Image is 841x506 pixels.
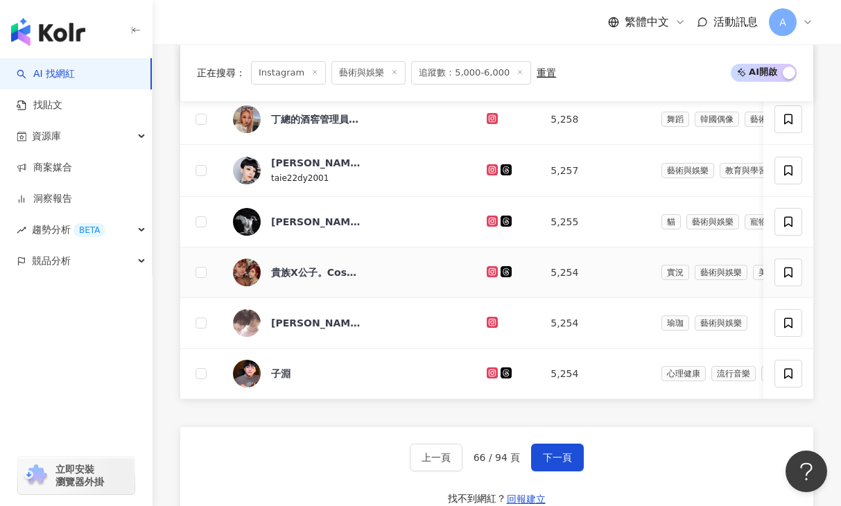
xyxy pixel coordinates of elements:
span: 藝術與娛樂 [331,61,406,85]
div: BETA [73,223,105,237]
button: 上一頁 [410,444,462,471]
span: rise [17,225,26,235]
span: 回報建立 [507,494,546,505]
span: 藝術與娛樂 [761,366,814,381]
span: 舞蹈 [661,112,689,127]
span: 追蹤數：5,000-6,000 [411,61,531,85]
span: 教育與學習 [720,163,772,178]
td: 5,254 [539,349,650,399]
span: 美妝時尚 [753,265,797,280]
span: 活動訊息 [713,15,758,28]
a: KOL Avatar貴族X公子。Cosplay [233,259,465,286]
img: KOL Avatar [233,360,261,387]
span: 實況 [661,265,689,280]
span: 正在搜尋 ： [197,67,245,78]
a: KOL Avatar子淵 [233,360,465,387]
img: KOL Avatar [233,208,261,236]
img: logo [11,18,85,46]
img: KOL Avatar [233,309,261,337]
td: 5,254 [539,298,650,349]
span: 藝術與娛樂 [661,163,714,178]
a: KOL Avatar[PERSON_NAME][DEMOGRAPHIC_DATA] 🔮✨｜日安 ☾ [233,309,465,337]
span: Instagram [251,61,326,85]
span: taie22dy2001 [271,173,329,183]
a: 商案媒合 [17,161,72,175]
a: searchAI 找網紅 [17,67,75,81]
span: 韓國偶像 [695,112,739,127]
span: 下一頁 [543,452,572,463]
span: 流行音樂 [711,366,756,381]
span: 繁體中文 [625,15,669,30]
a: KOL Avatar[PERSON_NAME].aslan [233,208,465,236]
div: [PERSON_NAME][DEMOGRAPHIC_DATA] 🔮✨｜日安 ☾ [271,316,361,330]
span: 心理健康 [661,366,706,381]
div: [PERSON_NAME] [271,156,361,170]
span: 66 / 94 頁 [474,452,521,463]
div: 找不到網紅？ [448,492,506,506]
iframe: Help Scout Beacon - Open [786,451,827,492]
div: 重置 [537,67,556,78]
img: KOL Avatar [233,157,261,184]
span: 藝術與娛樂 [695,265,747,280]
img: KOL Avatar [233,105,261,133]
td: 5,254 [539,247,650,298]
span: 競品分析 [32,245,71,277]
span: 藝術與娛樂 [745,112,797,127]
img: KOL Avatar [233,259,261,286]
span: 資源庫 [32,121,61,152]
div: 丁總的酒窖管理員·床頭草🌱 [271,112,361,126]
a: KOL Avatar丁總的酒窖管理員·床頭草🌱 [233,105,465,133]
span: 寵物 [745,214,772,229]
span: 藝術與娛樂 [686,214,739,229]
span: 貓 [661,214,681,229]
span: 趨勢分析 [32,214,105,245]
td: 5,257 [539,145,650,197]
span: 瑜珈 [661,315,689,331]
div: [PERSON_NAME].aslan [271,215,361,229]
a: chrome extension立即安裝 瀏覽器外掛 [18,457,135,494]
span: 藝術與娛樂 [695,315,747,331]
a: 找貼文 [17,98,62,112]
div: 貴族X公子。Cosplay [271,265,361,279]
span: 立即安裝 瀏覽器外掛 [55,463,104,488]
button: 下一頁 [531,444,584,471]
span: A [779,15,786,30]
td: 5,258 [539,94,650,145]
span: 上一頁 [422,452,451,463]
div: 子淵 [271,367,291,381]
a: 洞察報告 [17,192,72,206]
td: 5,255 [539,197,650,247]
a: KOL Avatar[PERSON_NAME]taie22dy2001 [233,156,465,185]
img: chrome extension [22,464,49,487]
